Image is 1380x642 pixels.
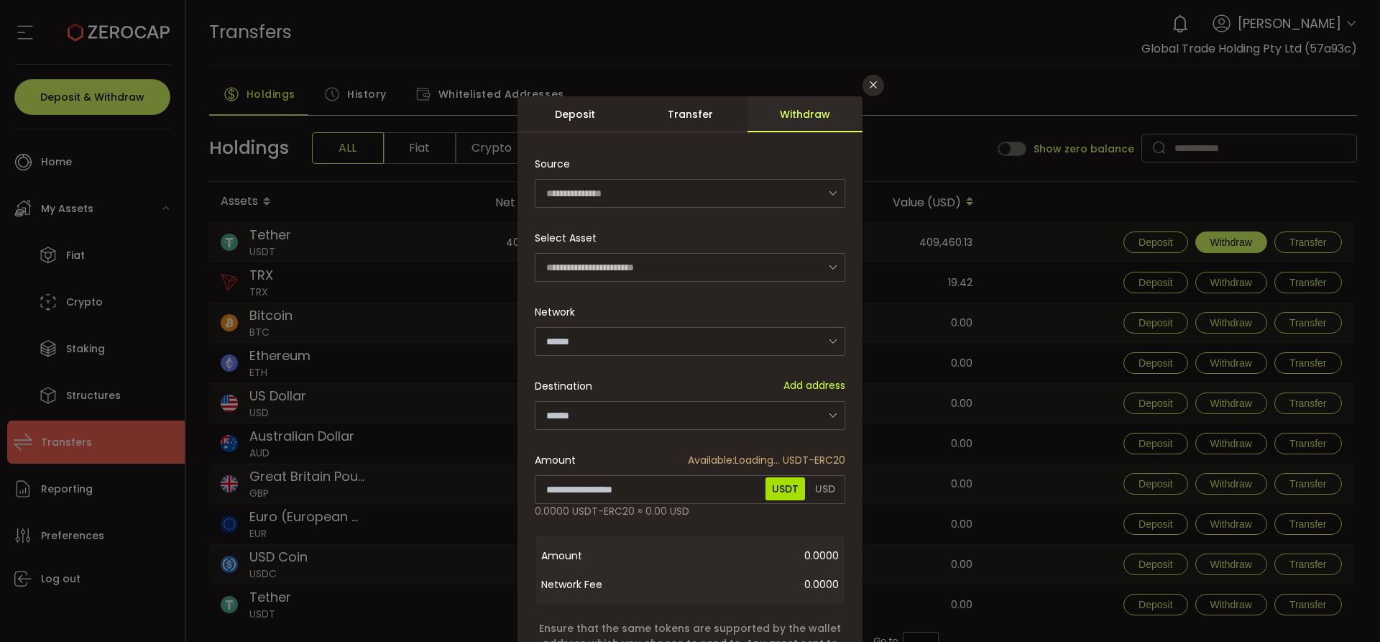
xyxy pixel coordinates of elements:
div: Deposit [517,96,632,132]
div: Transfer [632,96,747,132]
span: Available: [688,453,735,467]
button: Close [862,75,884,96]
span: 0.0000 [656,541,839,570]
span: USDT [765,477,805,500]
span: Amount [541,541,656,570]
span: Network Fee [541,570,656,599]
iframe: Chat Widget [1308,573,1380,642]
label: Select Asset [535,231,605,245]
span: Add address [783,378,845,393]
span: 0.0000 [656,570,839,599]
span: Destination [535,379,592,393]
span: 0.0000 USDT-ERC20 ≈ 0.00 USD [535,504,689,519]
span: Source [535,150,570,178]
span: Amount [535,453,576,468]
div: Withdraw [747,96,862,132]
label: Network [535,305,584,319]
span: USD [809,477,842,500]
span: Loading... USDT-ERC20 [688,453,845,468]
